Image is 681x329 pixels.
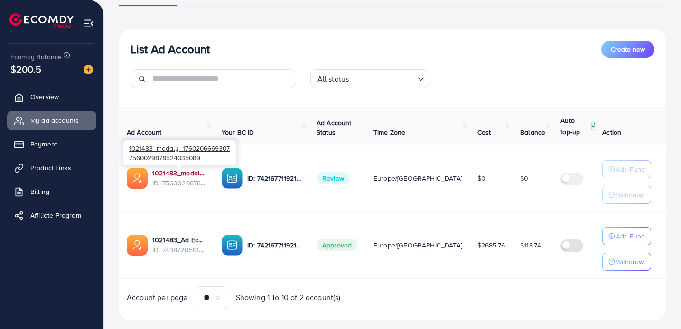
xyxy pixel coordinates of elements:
a: Overview [7,87,96,106]
a: Product Links [7,158,96,177]
span: Payment [30,139,57,149]
span: Ad Account [127,128,162,137]
span: Billing [30,187,49,196]
span: Your BC ID [222,128,254,137]
input: Search for option [352,70,413,86]
span: Europe/[GEOGRAPHIC_DATA] [373,174,462,183]
span: Ad Account Status [317,118,352,137]
span: Ecomdy Balance [10,52,62,62]
button: Withdraw [602,186,651,204]
iframe: Chat [641,286,674,322]
button: Add Fund [602,160,651,178]
span: $2685.76 [477,240,505,250]
a: Payment [7,135,96,154]
button: Create new [601,41,654,58]
a: Billing [7,182,96,201]
span: Cost [477,128,491,137]
a: 1021483_Ad Ecomdy sans frais_1731962118324 [152,235,206,245]
span: My ad accounts [30,116,79,125]
a: 1021483_modaly_1760206669307 [152,168,206,178]
span: Action [602,128,621,137]
a: Affiliate Program [7,206,96,225]
img: ic-ads-acc.e4c84228.svg [127,235,148,256]
span: ID: 7560029878524035089 [152,178,206,188]
p: Withdraw [616,256,644,267]
img: logo [9,13,74,28]
h3: List Ad Account [131,42,210,56]
span: $0 [520,174,528,183]
span: Balance [520,128,545,137]
button: Add Fund [602,227,651,245]
div: Search for option [310,69,429,88]
span: Create new [611,45,645,54]
p: Withdraw [616,189,644,201]
p: Auto top-up [560,115,588,137]
img: ic-ba-acc.ded83a64.svg [222,235,243,256]
img: image [84,65,93,74]
a: My ad accounts [7,111,96,130]
span: ID: 7438720591575744513 [152,245,206,255]
span: Showing 1 To 10 of 2 account(s) [236,292,341,303]
span: Europe/[GEOGRAPHIC_DATA] [373,240,462,250]
p: ID: 7421677119211700241 [247,173,301,184]
img: menu [84,18,94,29]
span: $200.5 [10,62,41,76]
span: Review [317,172,350,184]
img: ic-ba-acc.ded83a64.svg [222,168,243,189]
span: $0 [477,174,485,183]
span: Time Zone [373,128,405,137]
span: 1021483_modaly_1760206669307 [129,144,230,153]
button: Withdraw [602,253,651,271]
span: Product Links [30,163,71,173]
span: Approved [317,239,357,251]
p: Add Fund [616,164,645,175]
span: Overview [30,92,59,101]
p: Add Fund [616,230,645,242]
img: ic-ads-acc.e4c84228.svg [127,168,148,189]
span: Account per page [127,292,188,303]
span: All status [316,72,351,86]
div: <span class='underline'>1021483_Ad Ecomdy sans frais_1731962118324</span></br>7438720591575744513 [152,235,206,255]
span: $118.74 [520,240,541,250]
div: 7560029878524035089 [123,140,236,165]
p: ID: 7421677119211700241 [247,239,301,251]
span: Affiliate Program [30,210,81,220]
